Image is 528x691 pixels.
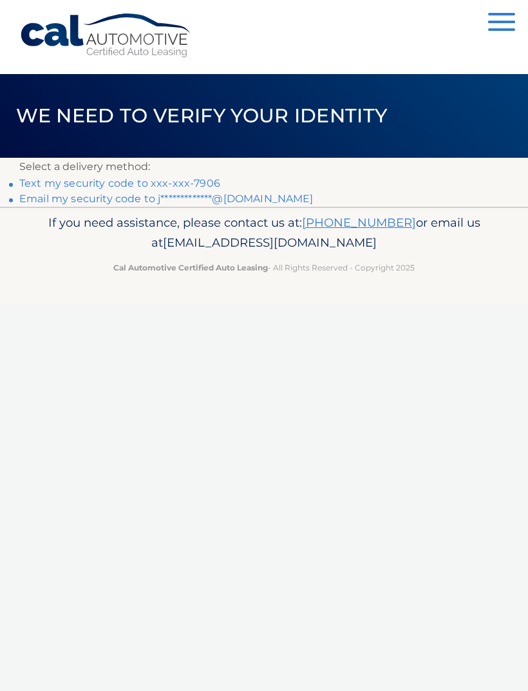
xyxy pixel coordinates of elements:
[302,215,416,230] a: [PHONE_NUMBER]
[19,213,509,254] p: If you need assistance, please contact us at: or email us at
[19,13,193,59] a: Cal Automotive
[19,261,509,274] p: - All Rights Reserved - Copyright 2025
[113,263,268,272] strong: Cal Automotive Certified Auto Leasing
[16,104,388,128] span: We need to verify your identity
[488,13,515,34] button: Menu
[19,177,220,189] a: Text my security code to xxx-xxx-7906
[19,158,509,176] p: Select a delivery method:
[163,235,377,250] span: [EMAIL_ADDRESS][DOMAIN_NAME]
